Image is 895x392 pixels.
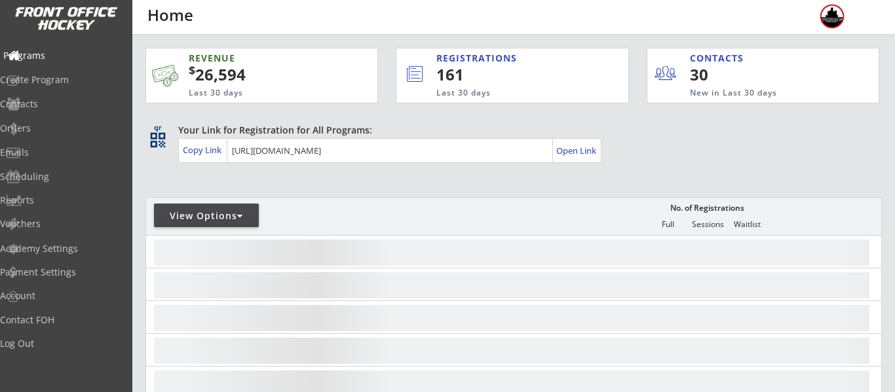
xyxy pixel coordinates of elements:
div: Last 30 days [189,88,319,99]
div: Copy Link [183,144,224,156]
div: Waitlist [727,220,767,229]
div: qr [149,124,165,132]
div: Sessions [688,220,727,229]
div: Full [648,220,687,229]
div: Open Link [556,145,598,156]
a: Open Link [556,141,598,160]
div: Last 30 days [436,88,574,99]
sup: $ [189,62,195,78]
div: No. of Registrations [666,204,748,213]
div: 30 [690,63,771,86]
div: Programs [3,51,121,60]
div: Your Link for Registration for All Programs: [178,124,841,137]
button: qr_code [148,130,168,150]
div: New in Last 30 days [690,88,818,99]
div: View Options [154,209,259,223]
div: REVENUE [189,52,319,65]
div: 26,594 [189,63,336,86]
div: 161 [436,63,584,86]
div: REGISTRATIONS [436,52,571,65]
div: CONTACTS [690,52,750,65]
